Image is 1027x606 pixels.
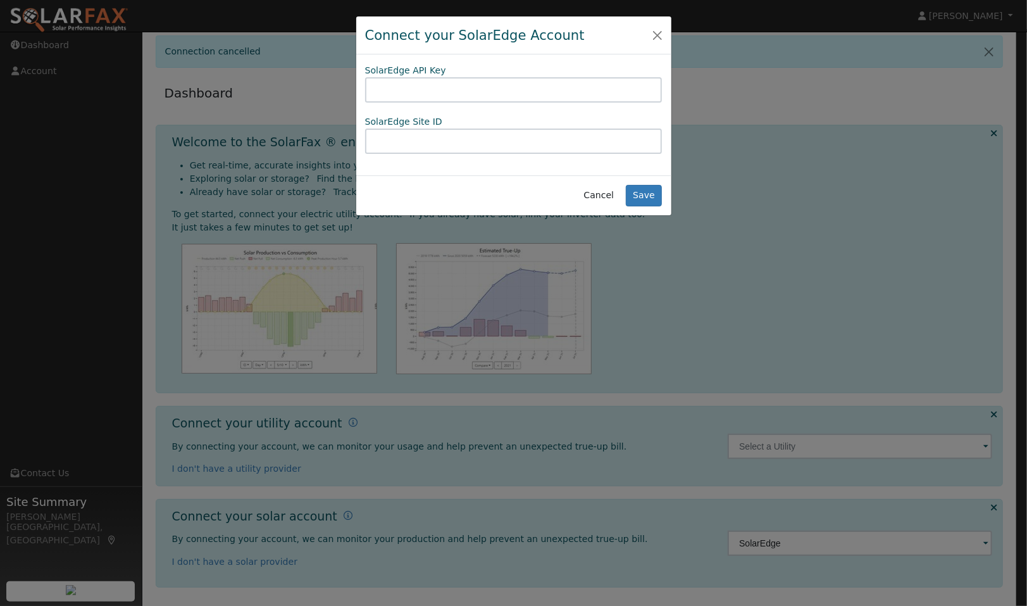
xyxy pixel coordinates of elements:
[365,115,442,129] label: SolarEdge Site ID
[365,64,446,77] label: SolarEdge API Key
[365,25,585,46] h4: Connect your SolarEdge Account
[576,185,621,206] button: Cancel
[649,26,666,44] button: Close
[626,185,663,206] button: Save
